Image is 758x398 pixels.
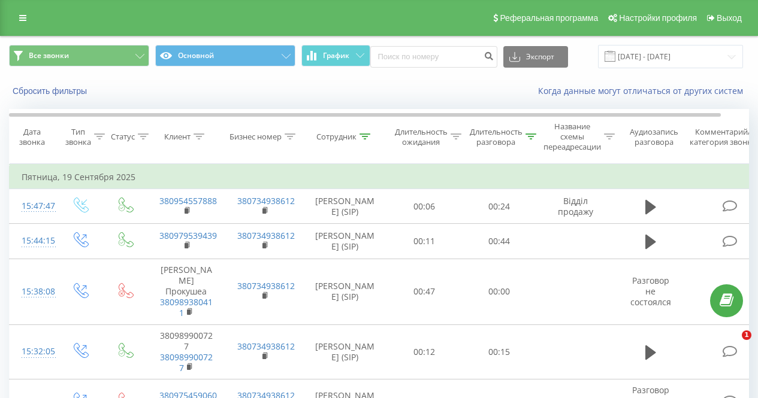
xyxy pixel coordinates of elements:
[237,230,295,241] a: 380734938612
[237,195,295,206] a: 380734938612
[111,132,135,142] div: Статус
[717,13,742,23] span: Выход
[22,195,46,218] div: 15:47:47
[742,330,751,340] span: 1
[462,189,537,224] td: 00:24
[630,275,671,308] span: Разговор не состоялся
[29,51,69,60] span: Все звонки
[538,85,749,96] a: Когда данные могут отличаться от других систем
[688,127,758,147] div: Комментарий/категория звонка
[717,330,746,359] iframe: Intercom live chat
[303,259,387,324] td: [PERSON_NAME] (SIP)
[159,230,217,241] a: 380979539439
[22,229,46,253] div: 15:44:15
[462,259,537,324] td: 00:00
[387,189,462,224] td: 00:06
[370,46,497,68] input: Поиск по номеру
[503,46,568,68] button: Экспорт
[65,127,91,147] div: Тип звонка
[316,132,357,142] div: Сотрудник
[303,189,387,224] td: [PERSON_NAME] (SIP)
[9,86,93,96] button: Сбросить фильтры
[301,45,370,66] button: График
[323,51,349,60] span: График
[9,45,149,66] button: Все звонки
[10,127,54,147] div: Дата звонка
[155,45,295,66] button: Основной
[462,324,537,379] td: 00:15
[625,127,683,147] div: Аудиозапись разговора
[237,280,295,291] a: 380734938612
[303,224,387,259] td: [PERSON_NAME] (SIP)
[229,132,282,142] div: Бизнес номер
[387,259,462,324] td: 00:47
[147,259,225,324] td: [PERSON_NAME] Прокушеа
[619,13,697,23] span: Настройки профиля
[237,341,295,352] a: 380734938612
[387,324,462,379] td: 00:12
[303,324,387,379] td: [PERSON_NAME] (SIP)
[159,195,217,206] a: 380954557888
[22,280,46,303] div: 15:38:08
[470,127,523,147] div: Длительность разговора
[160,296,213,318] a: 380989380411
[500,13,598,23] span: Реферальная программа
[160,351,213,373] a: 380989900727
[395,127,448,147] div: Длительность ожидания
[22,340,46,363] div: 15:32:05
[537,189,615,224] td: Відділ продажу
[147,324,225,379] td: 380989900727
[543,121,601,152] div: Название схемы переадресации
[164,132,191,142] div: Клиент
[387,224,462,259] td: 00:11
[462,224,537,259] td: 00:44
